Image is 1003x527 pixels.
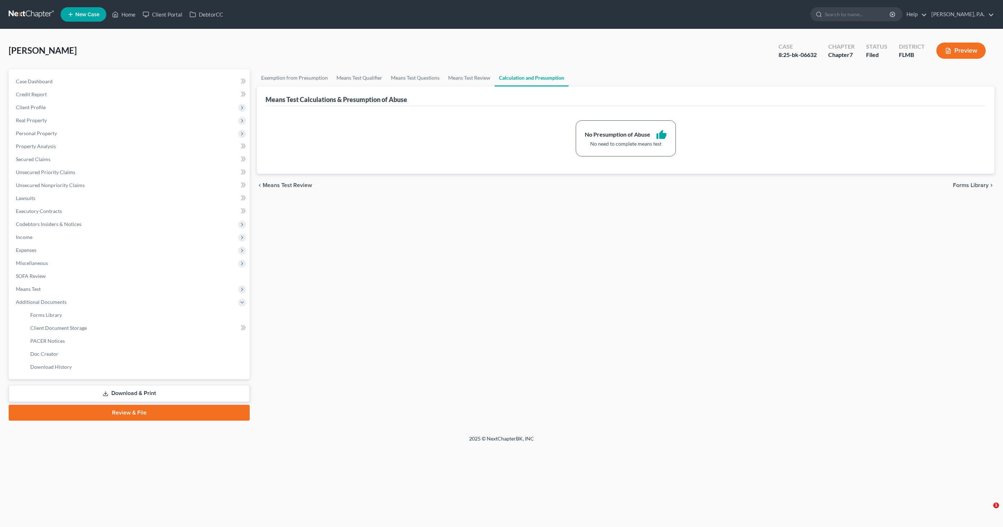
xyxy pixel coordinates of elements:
span: Client Document Storage [30,325,87,331]
a: Help [903,8,927,21]
span: Forms Library [30,312,62,318]
a: Means Test Review [444,69,495,87]
span: SOFA Review [16,273,46,279]
a: Download & Print [9,385,250,402]
div: Status [866,43,887,51]
button: Preview [936,43,986,59]
div: 2025 © NextChapterBK, INC [296,435,707,448]
iframe: Intercom live chat [979,502,996,520]
button: chevron_left Means Test Review [257,182,312,188]
div: 8:25-bk-06632 [779,51,817,59]
span: Unsecured Nonpriority Claims [16,182,85,188]
a: PACER Notices [24,335,250,347]
span: Credit Report [16,91,47,97]
a: Property Analysis [10,140,250,153]
div: FLMB [899,51,925,59]
a: Case Dashboard [10,75,250,88]
a: Unsecured Nonpriority Claims [10,179,250,192]
a: Executory Contracts [10,205,250,218]
i: thumb_up [656,129,667,140]
span: Expenses [16,247,36,253]
a: Unsecured Priority Claims [10,166,250,179]
span: Case Dashboard [16,78,53,84]
span: Executory Contracts [16,208,62,214]
div: District [899,43,925,51]
a: Client Document Storage [24,322,250,335]
div: No need to complete means test [585,140,667,147]
a: Credit Report [10,88,250,101]
span: [PERSON_NAME] [9,45,77,56]
a: Client Portal [139,8,186,21]
a: Lawsuits [10,192,250,205]
span: 7 [850,51,853,58]
span: Additional Documents [16,299,67,305]
span: Client Profile [16,104,46,110]
a: [PERSON_NAME], P.A. [928,8,994,21]
div: Case [779,43,817,51]
i: chevron_right [989,182,994,188]
span: Means Test [16,286,41,292]
a: Means Test Qualifier [332,69,387,87]
span: Income [16,234,32,240]
span: Codebtors Insiders & Notices [16,221,81,227]
span: Property Analysis [16,143,56,149]
a: Means Test Questions [387,69,444,87]
span: Personal Property [16,130,57,136]
span: Real Property [16,117,47,123]
div: Filed [866,51,887,59]
span: Forms Library [953,182,989,188]
a: Calculation and Presumption [495,69,569,87]
a: Exemption from Presumption [257,69,332,87]
span: New Case [75,12,99,17]
div: Chapter [828,51,855,59]
a: DebtorCC [186,8,227,21]
div: No Presumption of Abuse [585,130,650,139]
a: Download History [24,360,250,373]
span: 1 [993,502,999,508]
span: PACER Notices [30,338,65,344]
a: SOFA Review [10,270,250,283]
a: Secured Claims [10,153,250,166]
span: Lawsuits [16,195,35,201]
span: Download History [30,364,72,370]
input: Search by name... [825,8,891,21]
a: Home [108,8,139,21]
a: Review & File [9,405,250,421]
span: Means Test Review [263,182,312,188]
div: Means Test Calculations & Presumption of Abuse [266,95,407,104]
i: chevron_left [257,182,263,188]
a: Forms Library [24,309,250,322]
button: Forms Library chevron_right [953,182,994,188]
span: Unsecured Priority Claims [16,169,75,175]
span: Miscellaneous [16,260,48,266]
span: Doc Creator [30,351,58,357]
a: Doc Creator [24,347,250,360]
span: Secured Claims [16,156,50,162]
div: Chapter [828,43,855,51]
